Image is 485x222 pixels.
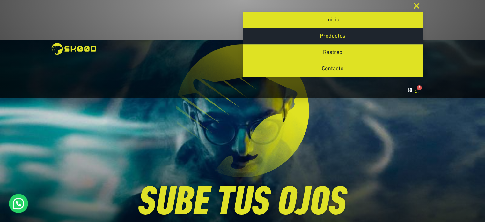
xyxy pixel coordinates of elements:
[243,61,423,77] a: Contacto
[243,28,423,44] a: Productos
[243,45,423,61] a: Rastreo
[408,88,410,94] span: $
[243,12,423,28] a: Inicio
[400,83,427,98] a: $0
[408,88,412,94] bdi: 0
